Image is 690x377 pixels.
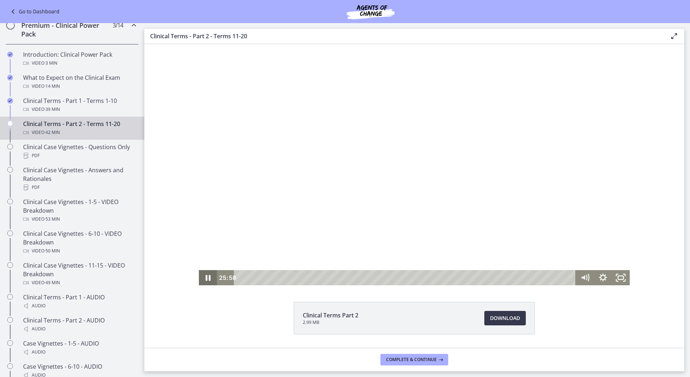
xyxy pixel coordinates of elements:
span: · 14 min [44,82,60,91]
div: Video [23,59,136,68]
h2: Premium - Clinical Power Pack [21,21,109,38]
span: · 49 min [44,278,60,287]
span: · 42 min [44,128,60,137]
span: Clinical Terms Part 2 [303,311,358,320]
span: Complete & continue [386,357,437,363]
div: Clinical Case Vignettes - Questions Only [23,143,136,160]
button: Show settings menu [450,226,468,241]
div: PDF [23,151,136,160]
div: Clinical Case Vignettes - 11-15 - VIDEO Breakdown [23,261,136,287]
div: Video [23,82,136,91]
span: Download [490,314,520,322]
div: Clinical Terms - Part 2 - Terms 11-20 [23,120,136,137]
i: Completed [7,75,13,81]
div: Clinical Terms - Part 1 - Terms 1-10 [23,96,136,114]
button: Mute [432,226,450,241]
span: 3 / 14 [113,21,123,30]
div: Clinical Case Vignettes - 6-10 - VIDEO Breakdown [23,229,136,255]
i: Completed [7,52,13,57]
a: Download [484,311,526,325]
img: Agents of Change Social Work Test Prep [327,3,414,20]
div: Introduction: Clinical Power Pack [23,50,136,68]
div: Audio [23,325,136,333]
button: Fullscreen [467,226,485,241]
a: Go to Dashboard [9,7,60,16]
button: Complete & continue [380,354,448,365]
div: Case Vignettes - 1-5 - AUDIO [23,339,136,356]
div: PDF [23,183,136,192]
span: · 53 min [44,215,60,224]
iframe: Video Lesson [144,44,684,285]
div: Video [23,215,136,224]
h3: Clinical Terms - Part 2 - Terms 11-20 [150,32,658,40]
div: Video [23,278,136,287]
div: Audio [23,348,136,356]
div: Video [23,105,136,114]
i: Completed [7,98,13,104]
div: Audio [23,302,136,310]
span: · 3 min [44,59,57,68]
div: Clinical Terms - Part 2 - AUDIO [23,316,136,333]
span: · 50 min [44,247,60,255]
div: Video [23,128,136,137]
div: Clinical Terms - Part 1 - AUDIO [23,293,136,310]
div: Video [23,247,136,255]
span: 2.99 MB [303,320,358,325]
div: Clinical Case Vignettes - Answers and Rationales [23,166,136,192]
div: What to Expect on the Clinical Exam [23,73,136,91]
span: · 39 min [44,105,60,114]
div: Clinical Case Vignettes - 1-5 - VIDEO Breakdown [23,198,136,224]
